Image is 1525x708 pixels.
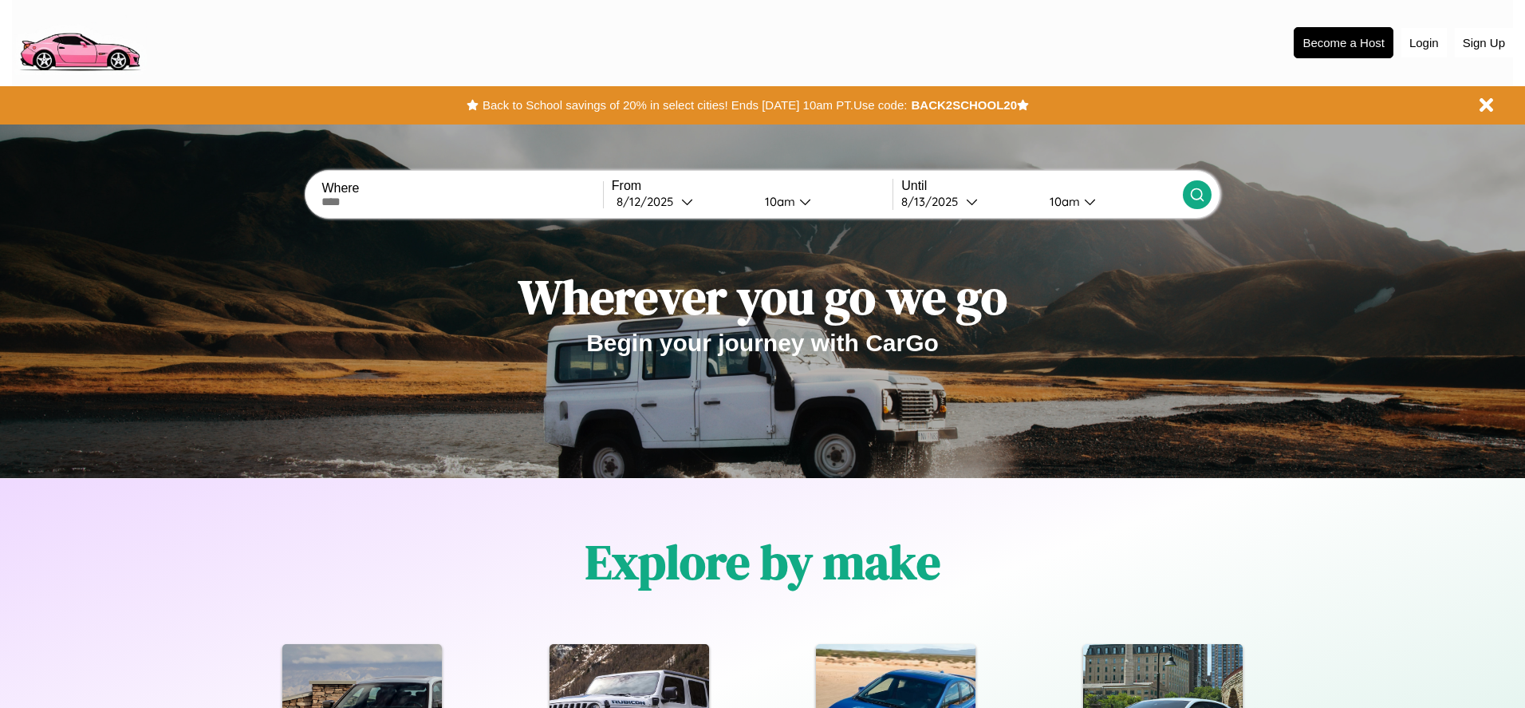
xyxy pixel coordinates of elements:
button: Back to School savings of 20% in select cities! Ends [DATE] 10am PT.Use code: [479,94,911,117]
h1: Explore by make [585,529,940,595]
b: BACK2SCHOOL20 [911,98,1017,112]
button: Sign Up [1455,28,1513,57]
button: 10am [752,193,893,210]
button: Become a Host [1294,27,1393,58]
img: logo [12,8,147,75]
button: 8/12/2025 [612,193,752,210]
div: 10am [757,194,799,209]
div: 8 / 12 / 2025 [617,194,681,209]
button: Login [1401,28,1447,57]
label: From [612,179,893,193]
div: 10am [1042,194,1084,209]
label: Where [321,181,602,196]
label: Until [901,179,1182,193]
div: 8 / 13 / 2025 [901,194,966,209]
button: 10am [1037,193,1182,210]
